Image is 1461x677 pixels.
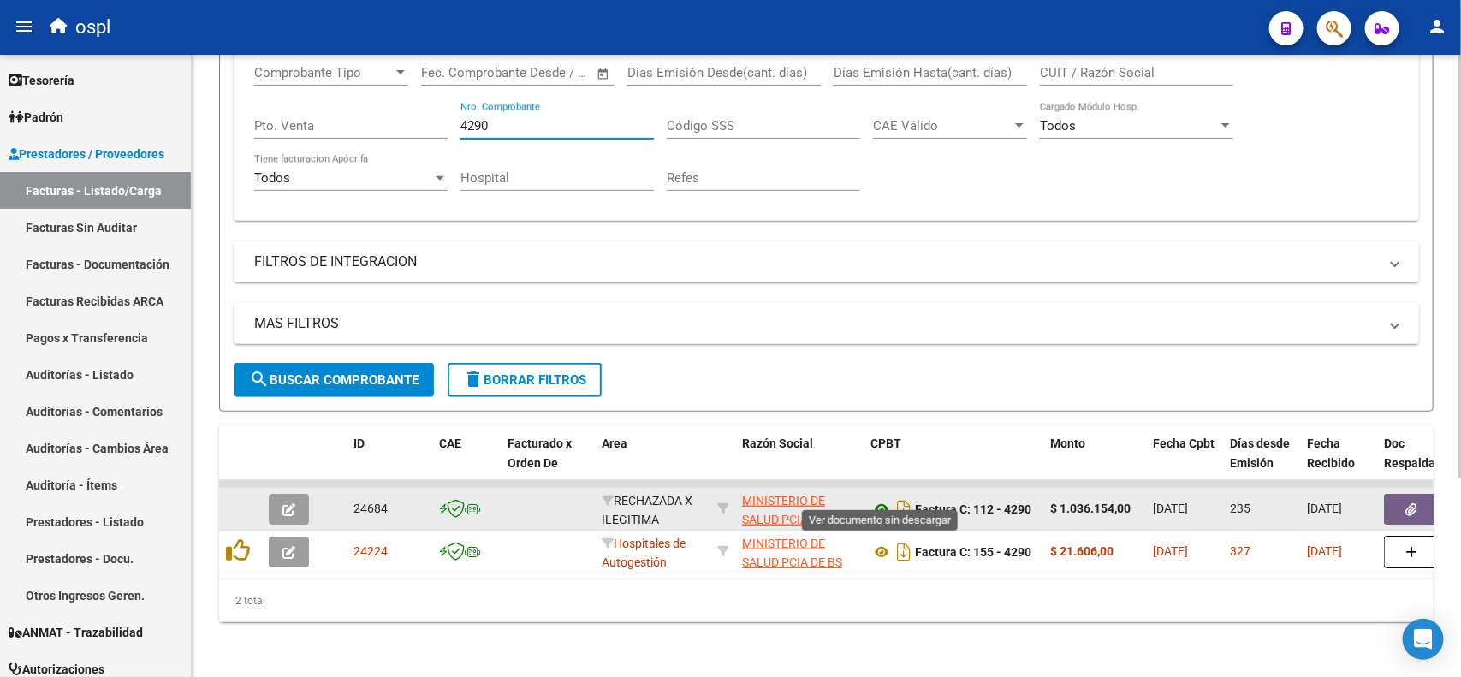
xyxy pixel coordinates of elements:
[9,145,164,163] span: Prestadores / Proveedores
[448,363,602,397] button: Borrar Filtros
[9,108,63,127] span: Padrón
[492,65,575,80] input: End date
[353,436,365,450] span: ID
[1384,436,1461,470] span: Doc Respaldatoria
[463,369,484,389] mat-icon: delete
[501,425,595,501] datatable-header-cell: Facturado x Orden De
[75,9,110,46] span: ospl
[595,425,710,501] datatable-header-cell: Area
[254,252,1378,271] mat-panel-title: FILTROS DE INTEGRACION
[1050,436,1085,450] span: Monto
[602,537,686,570] span: Hospitales de Autogestión
[1153,502,1188,515] span: [DATE]
[594,64,614,84] button: Open calendar
[1153,436,1215,450] span: Fecha Cpbt
[893,538,915,566] i: Descargar documento
[873,118,1012,134] span: CAE Válido
[742,534,857,570] div: 30626983398
[9,71,74,90] span: Tesorería
[915,502,1031,516] strong: Factura C: 112 - 4290
[742,491,857,527] div: 30626983398
[347,425,432,501] datatable-header-cell: ID
[249,369,270,389] mat-icon: search
[421,65,477,80] input: Start date
[254,170,290,186] span: Todos
[249,372,419,388] span: Buscar Comprobante
[14,16,34,37] mat-icon: menu
[742,494,842,547] span: MINISTERIO DE SALUD PCIA DE BS AS O. P.
[1403,619,1444,660] div: Open Intercom Messenger
[1307,544,1342,558] span: [DATE]
[353,502,388,515] span: 24684
[1040,118,1076,134] span: Todos
[1050,544,1114,558] strong: $ 21.606,00
[1153,544,1188,558] span: [DATE]
[1223,425,1300,501] datatable-header-cell: Días desde Emisión
[602,494,692,527] span: RECHAZADA X ILEGITIMA
[870,436,901,450] span: CPBT
[1230,436,1290,470] span: Días desde Emisión
[353,544,388,558] span: 24224
[1230,544,1250,558] span: 327
[864,425,1043,501] datatable-header-cell: CPBT
[234,363,434,397] button: Buscar Comprobante
[742,436,813,450] span: Razón Social
[1050,502,1131,515] strong: $ 1.036.154,00
[602,436,627,450] span: Area
[1230,502,1250,515] span: 235
[893,496,915,523] i: Descargar documento
[1043,425,1146,501] datatable-header-cell: Monto
[915,545,1031,559] strong: Factura C: 155 - 4290
[463,372,586,388] span: Borrar Filtros
[234,241,1419,282] mat-expansion-panel-header: FILTROS DE INTEGRACION
[254,65,393,80] span: Comprobante Tipo
[1300,425,1377,501] datatable-header-cell: Fecha Recibido
[439,436,461,450] span: CAE
[1307,436,1355,470] span: Fecha Recibido
[742,537,842,590] span: MINISTERIO DE SALUD PCIA DE BS AS O. P.
[1307,502,1342,515] span: [DATE]
[735,425,864,501] datatable-header-cell: Razón Social
[1146,425,1223,501] datatable-header-cell: Fecha Cpbt
[9,623,143,642] span: ANMAT - Trazabilidad
[432,425,501,501] datatable-header-cell: CAE
[254,314,1378,333] mat-panel-title: MAS FILTROS
[508,436,572,470] span: Facturado x Orden De
[234,303,1419,344] mat-expansion-panel-header: MAS FILTROS
[1427,16,1447,37] mat-icon: person
[219,579,1434,622] div: 2 total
